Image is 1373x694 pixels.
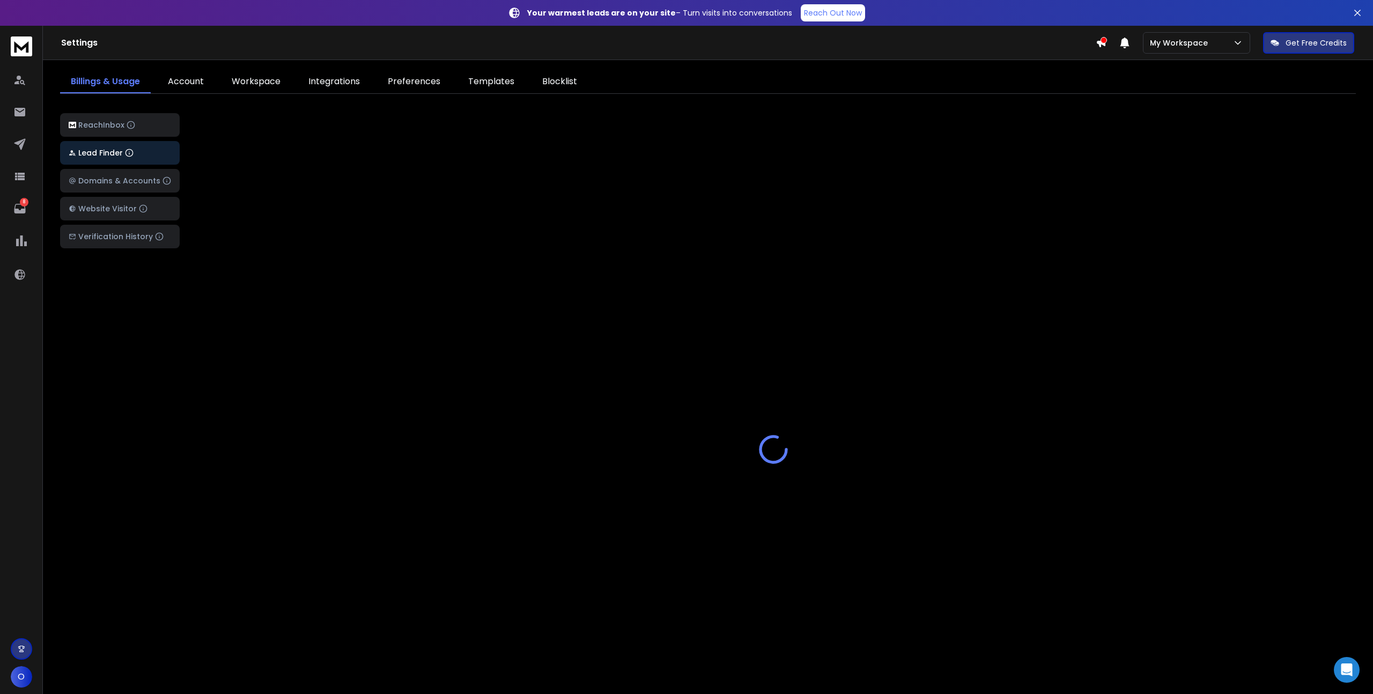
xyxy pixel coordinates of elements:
[60,225,180,248] button: Verification History
[221,71,291,93] a: Workspace
[527,8,792,18] p: – Turn visits into conversations
[804,8,862,18] p: Reach Out Now
[801,4,865,21] a: Reach Out Now
[60,197,180,220] button: Website Visitor
[377,71,451,93] a: Preferences
[20,198,28,206] p: 8
[60,113,180,137] button: ReachInbox
[11,666,32,688] button: O
[1263,32,1354,54] button: Get Free Credits
[11,36,32,56] img: logo
[60,141,180,165] button: Lead Finder
[9,198,31,219] a: 8
[60,71,151,93] a: Billings & Usage
[1286,38,1347,48] p: Get Free Credits
[532,71,588,93] a: Blocklist
[527,8,676,18] strong: Your warmest leads are on your site
[298,71,371,93] a: Integrations
[61,36,1096,49] h1: Settings
[157,71,215,93] a: Account
[1150,38,1212,48] p: My Workspace
[457,71,525,93] a: Templates
[1334,657,1360,683] div: Open Intercom Messenger
[69,122,76,129] img: logo
[60,169,180,193] button: Domains & Accounts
